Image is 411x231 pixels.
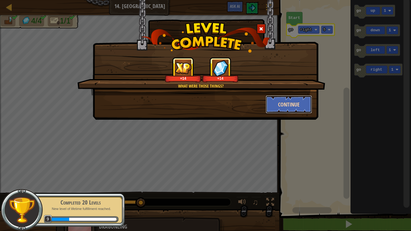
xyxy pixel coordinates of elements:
img: level_complete.png [141,22,270,53]
img: reward_icon_xp.png [175,62,192,74]
img: trophy.png [8,196,36,224]
div: +14 [203,76,237,81]
div: What were those things? [106,83,296,89]
img: reward_icon_gems.png [213,60,228,76]
div: +14 [166,76,200,81]
span: 9 [44,215,52,223]
div: Completed 20 Levels [43,198,119,207]
button: Continue [266,95,312,113]
p: New level of lifetime fulfillment reached. [43,207,119,211]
